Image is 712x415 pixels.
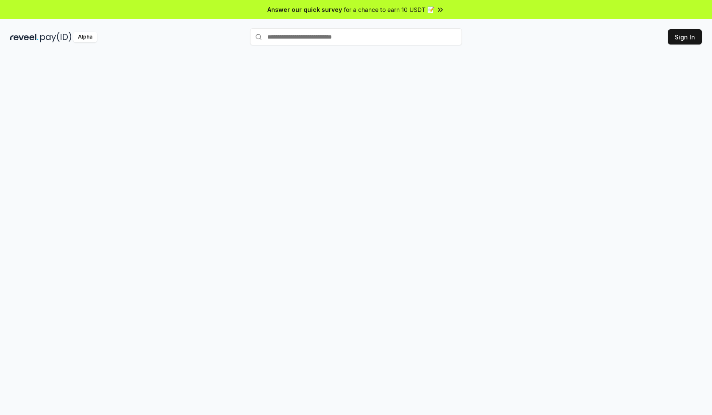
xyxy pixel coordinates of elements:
[73,32,97,42] div: Alpha
[10,32,39,42] img: reveel_dark
[40,32,72,42] img: pay_id
[267,5,342,14] span: Answer our quick survey
[668,29,702,45] button: Sign In
[344,5,434,14] span: for a chance to earn 10 USDT 📝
